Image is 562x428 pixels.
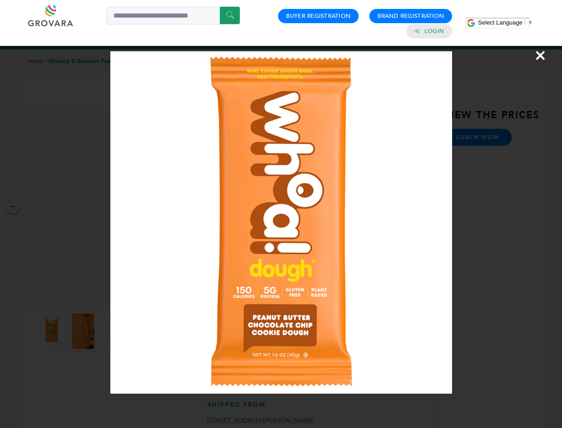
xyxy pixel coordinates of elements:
[286,12,351,20] a: Buyer Registration
[478,19,522,26] span: Select Language
[478,19,533,26] a: Select Language​
[527,19,533,26] span: ▼
[377,12,444,20] a: Brand Registration
[110,51,452,394] img: Image Preview
[534,43,546,68] span: ×
[525,19,525,26] span: ​
[106,7,240,25] input: Search a product or brand...
[425,27,444,35] a: Login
